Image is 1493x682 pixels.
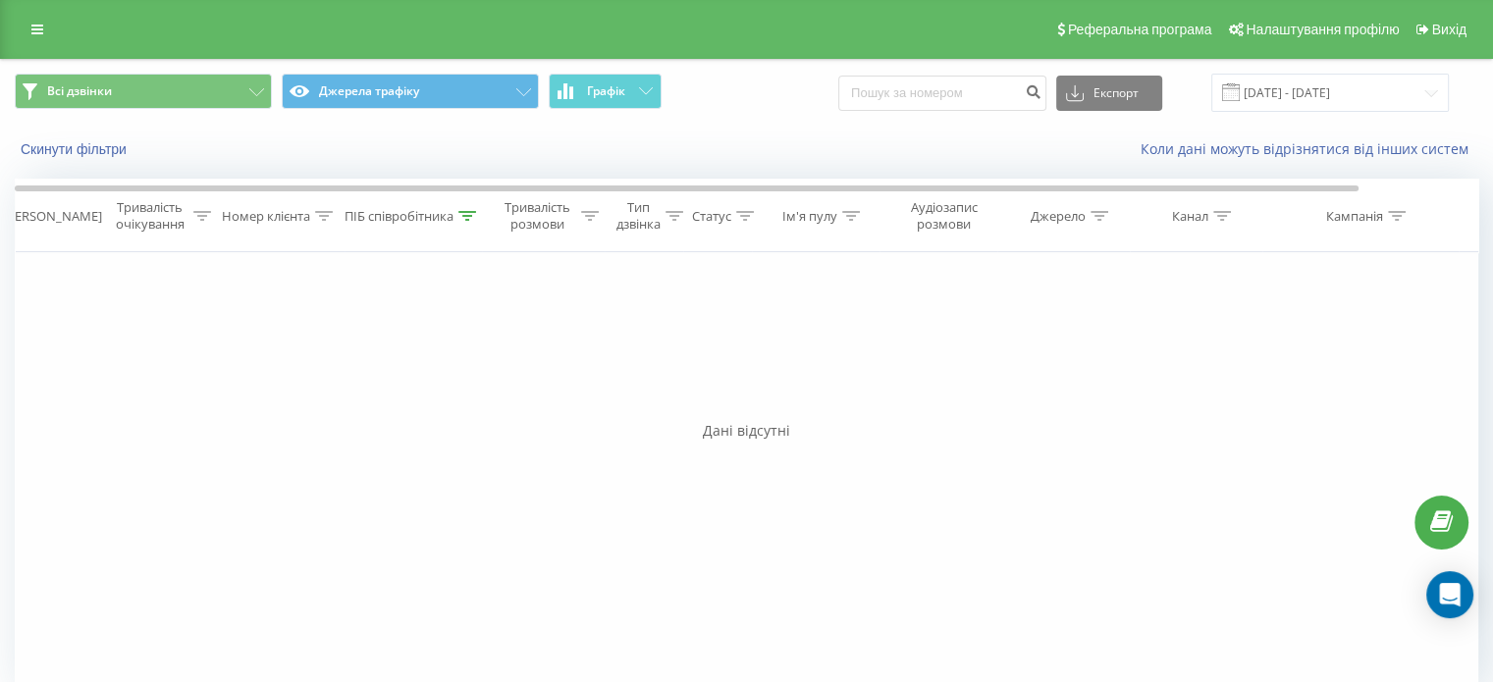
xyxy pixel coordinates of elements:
div: Тривалість розмови [499,199,576,233]
span: Вихід [1432,22,1466,37]
span: Реферальна програма [1068,22,1212,37]
span: Всі дзвінки [47,83,112,99]
div: Номер клієнта [222,208,310,225]
button: Всі дзвінки [15,74,272,109]
button: Скинути фільтри [15,140,136,158]
button: Експорт [1056,76,1162,111]
div: Джерело [1031,208,1086,225]
div: Статус [692,208,731,225]
span: Графік [587,84,625,98]
div: Дані відсутні [15,421,1478,441]
button: Джерела трафіку [282,74,539,109]
div: Аудіозапис розмови [896,199,991,233]
div: [PERSON_NAME] [3,208,102,225]
div: Кампанія [1326,208,1383,225]
div: Тривалість очікування [111,199,188,233]
button: Графік [549,74,662,109]
div: Ім'я пулу [782,208,837,225]
div: Канал [1172,208,1208,225]
a: Коли дані можуть відрізнятися вiд інших систем [1141,139,1478,158]
input: Пошук за номером [838,76,1046,111]
div: Тип дзвінка [616,199,661,233]
div: Open Intercom Messenger [1426,571,1473,618]
span: Налаштування профілю [1246,22,1399,37]
div: ПІБ співробітника [345,208,453,225]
